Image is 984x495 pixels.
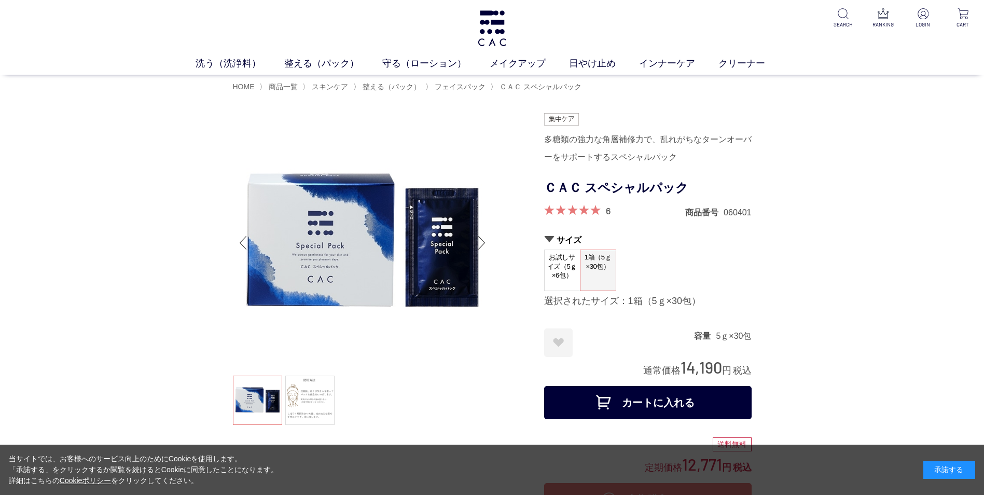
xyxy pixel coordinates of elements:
span: 1箱（5ｇ×30包） [580,250,616,280]
span: お試しサイズ（5ｇ×6包） [545,250,580,283]
span: 14,190 [681,357,722,377]
p: SEARCH [830,21,856,29]
span: 通常価格 [643,365,681,376]
a: CART [950,8,976,29]
span: 円 [722,365,731,376]
dd: 5ｇ×30包 [716,331,751,341]
a: お気に入りに登録する [544,328,573,357]
a: 洗う（洗浄料） [196,57,284,71]
span: スキンケア [312,82,348,91]
a: SEARCH [830,8,856,29]
a: 整える（パック） [361,82,421,91]
div: 選択されたサイズ：1箱（5ｇ×30包） [544,295,752,308]
a: メイクアップ [490,57,569,71]
a: ＣＡＣ スペシャルパック [497,82,581,91]
a: 守る（ローション） [382,57,490,71]
dt: 商品番号 [685,207,724,218]
a: クリーナー [718,57,788,71]
a: LOGIN [910,8,936,29]
a: フェイスパック [433,82,486,91]
li: 〉 [490,82,584,92]
a: RANKING [870,8,896,29]
a: 6 [606,205,611,216]
li: 〉 [302,82,351,92]
p: RANKING [870,21,896,29]
span: ＣＡＣ スペシャルパック [500,82,581,91]
a: HOME [233,82,255,91]
img: logo [476,10,508,46]
a: スキンケア [310,82,348,91]
span: 商品一覧 [269,82,298,91]
div: 送料無料 [713,437,752,452]
div: 多糖類の強力な角層補修力で、乱れがちなターンオーバーをサポートするスペシャルパック [544,131,752,166]
span: フェイスパック [435,82,486,91]
div: 承諾する [923,461,975,479]
img: ＣＡＣ スペシャルパック 1箱（5ｇ×30包） [233,113,492,373]
h2: サイズ [544,235,752,245]
div: Previous slide [233,222,254,264]
li: 〉 [353,82,423,92]
li: 〉 [259,82,300,92]
img: 集中ケア [544,113,579,126]
a: 日やけ止め [569,57,639,71]
p: CART [950,21,976,29]
span: 整える（パック） [363,82,421,91]
dd: 060401 [724,207,751,218]
a: 商品一覧 [267,82,298,91]
button: カートに入れる [544,386,752,419]
h1: ＣＡＣ スペシャルパック [544,176,752,200]
li: 〉 [425,82,488,92]
span: 税込 [733,365,752,376]
div: 当サイトでは、お客様へのサービス向上のためにCookieを使用します。 「承諾する」をクリックするか閲覧を続けるとCookieに同意したことになります。 詳細はこちらの をクリックしてください。 [9,453,279,486]
a: インナーケア [639,57,718,71]
div: Next slide [472,222,492,264]
p: LOGIN [910,21,936,29]
a: 整える（パック） [284,57,382,71]
a: Cookieポリシー [60,476,112,485]
dt: 容量 [694,331,716,341]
